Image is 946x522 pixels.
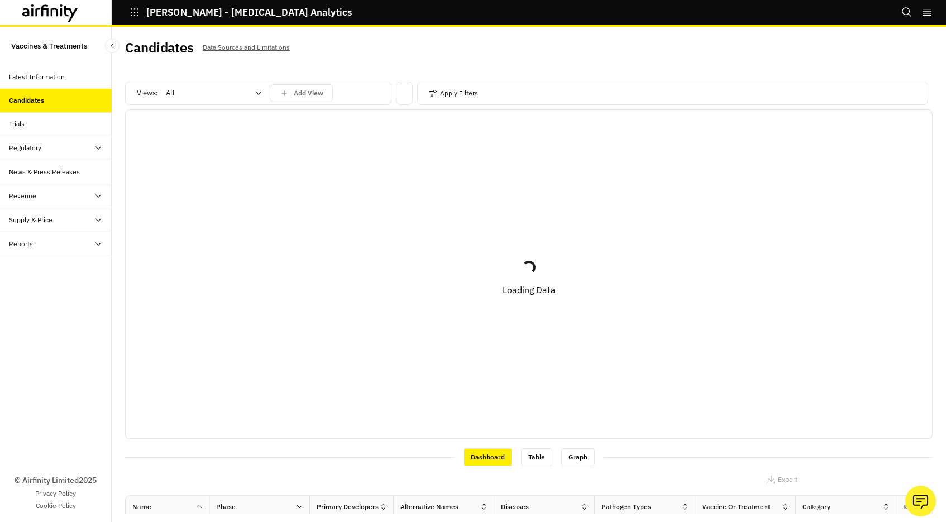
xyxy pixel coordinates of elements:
[561,448,595,466] div: Graph
[9,72,65,82] div: Latest Information
[294,89,323,97] p: Add View
[35,489,76,499] a: Privacy Policy
[702,502,770,512] div: Vaccine or Treatment
[503,283,556,296] p: Loading Data
[11,36,87,56] p: Vaccines & Treatments
[905,486,936,516] button: Ask our analysts
[521,448,552,466] div: Table
[9,215,52,225] div: Supply & Price
[501,502,529,512] div: Diseases
[767,471,797,489] button: Export
[429,84,478,102] button: Apply Filters
[146,7,352,17] p: [PERSON_NAME] - [MEDICAL_DATA] Analytics
[137,84,333,102] div: Views:
[778,476,797,483] p: Export
[125,40,194,56] h2: Candidates
[802,502,830,512] div: Category
[15,475,97,486] p: © Airfinity Limited 2025
[464,448,512,466] div: Dashboard
[400,502,458,512] div: Alternative Names
[203,41,290,54] p: Data Sources and Limitations
[9,167,80,177] div: News & Press Releases
[601,502,651,512] div: Pathogen Types
[9,239,33,249] div: Reports
[216,502,236,512] div: Phase
[317,502,379,512] div: Primary Developers
[9,191,36,201] div: Revenue
[9,119,25,129] div: Trials
[270,84,333,102] button: save changes
[9,143,41,153] div: Regulatory
[132,502,151,512] div: Name
[901,3,912,22] button: Search
[36,501,76,511] a: Cookie Policy
[105,39,120,53] button: Close Sidebar
[9,95,44,106] div: Candidates
[130,3,352,22] button: [PERSON_NAME] - [MEDICAL_DATA] Analytics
